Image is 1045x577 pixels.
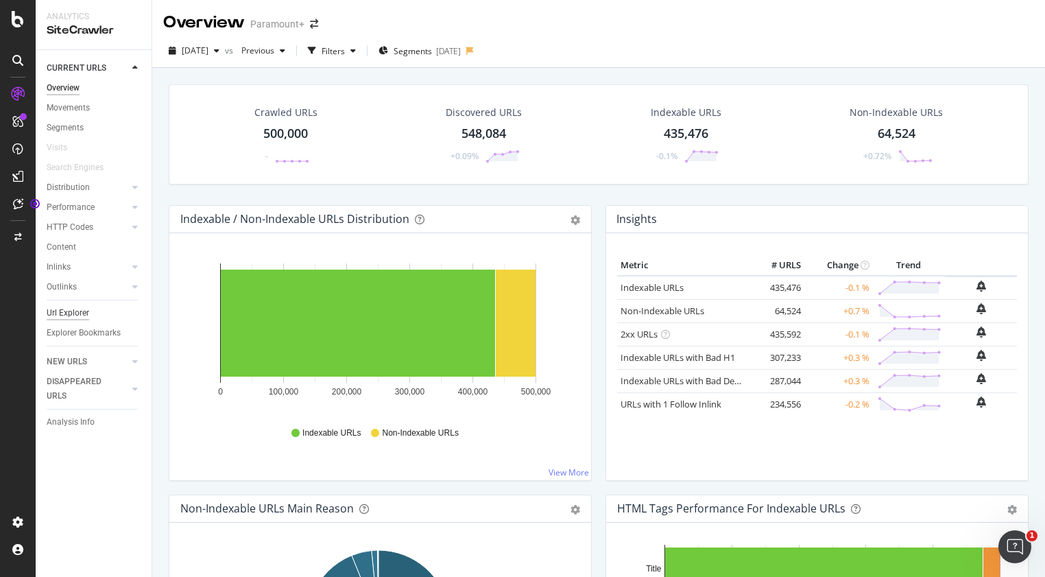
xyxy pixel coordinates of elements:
[47,280,128,294] a: Outlinks
[47,121,142,135] a: Segments
[218,387,223,397] text: 0
[265,150,268,162] div: -
[47,61,106,75] div: CURRENT URLS
[656,150,677,162] div: -0.1%
[47,326,142,340] a: Explorer Bookmarks
[749,369,804,392] td: 287,044
[804,346,873,369] td: +0.3 %
[617,255,749,276] th: Metric
[451,150,479,162] div: +0.09%
[47,375,116,403] div: DISAPPEARED URLS
[621,281,684,294] a: Indexable URLs
[436,45,461,57] div: [DATE]
[521,387,551,397] text: 500,000
[998,530,1031,563] iframe: Intercom live chat
[976,327,986,338] div: bell-plus
[180,255,575,414] svg: A chart.
[749,276,804,300] td: 435,476
[749,322,804,346] td: 435,592
[651,106,721,119] div: Indexable URLs
[878,125,915,143] div: 64,524
[254,106,317,119] div: Crawled URLs
[804,322,873,346] td: -0.1 %
[976,303,986,314] div: bell-plus
[1026,530,1037,541] span: 1
[458,387,488,397] text: 400,000
[850,106,943,119] div: Non-Indexable URLs
[29,198,41,210] div: Tooltip anchor
[47,81,142,95] a: Overview
[47,306,89,320] div: Url Explorer
[47,161,117,175] a: Search Engines
[47,141,81,155] a: Visits
[47,121,84,135] div: Segments
[47,306,142,320] a: Url Explorer
[47,161,104,175] div: Search Engines
[47,220,93,235] div: HTTP Codes
[549,467,589,478] a: View More
[47,23,141,38] div: SiteCrawler
[47,415,95,429] div: Analysis Info
[976,397,986,408] div: bell-plus
[47,61,128,75] a: CURRENT URLS
[302,427,361,439] span: Indexable URLs
[646,564,662,574] text: Title
[749,299,804,322] td: 64,524
[180,212,409,226] div: Indexable / Non-Indexable URLs Distribution
[621,328,658,340] a: 2xx URLs
[47,220,128,235] a: HTTP Codes
[47,375,128,403] a: DISAPPEARED URLS
[395,387,425,397] text: 300,000
[47,280,77,294] div: Outlinks
[616,210,657,228] h4: Insights
[225,45,236,56] span: vs
[236,40,291,62] button: Previous
[47,240,142,255] a: Content
[873,255,945,276] th: Trend
[47,260,71,274] div: Inlinks
[47,101,90,115] div: Movements
[47,200,128,215] a: Performance
[804,255,873,276] th: Change
[1007,505,1017,515] div: gear
[269,387,299,397] text: 100,000
[47,200,95,215] div: Performance
[976,350,986,361] div: bell-plus
[302,40,361,62] button: Filters
[446,106,522,119] div: Discovered URLs
[617,502,845,515] div: HTML Tags Performance for Indexable URLs
[47,355,87,369] div: NEW URLS
[570,215,580,225] div: gear
[804,369,873,392] td: +0.3 %
[332,387,362,397] text: 200,000
[804,392,873,416] td: -0.2 %
[47,260,128,274] a: Inlinks
[804,299,873,322] td: +0.7 %
[621,351,735,364] a: Indexable URLs with Bad H1
[570,505,580,515] div: gear
[863,150,891,162] div: +0.72%
[163,40,225,62] button: [DATE]
[749,255,804,276] th: # URLS
[804,276,873,300] td: -0.1 %
[621,375,770,387] a: Indexable URLs with Bad Description
[621,398,721,410] a: URLs with 1 Follow Inlink
[621,305,704,317] a: Non-Indexable URLs
[180,502,354,515] div: Non-Indexable URLs Main Reason
[163,11,245,34] div: Overview
[976,373,986,384] div: bell-plus
[47,180,90,195] div: Distribution
[182,45,208,56] span: 2025 Sep. 15th
[47,141,67,155] div: Visits
[47,240,76,255] div: Content
[749,346,804,369] td: 307,233
[263,125,308,143] div: 500,000
[373,40,466,62] button: Segments[DATE]
[47,11,141,23] div: Analytics
[461,125,506,143] div: 548,084
[976,281,986,292] div: bell-plus
[236,45,274,56] span: Previous
[382,427,458,439] span: Non-Indexable URLs
[664,125,708,143] div: 435,476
